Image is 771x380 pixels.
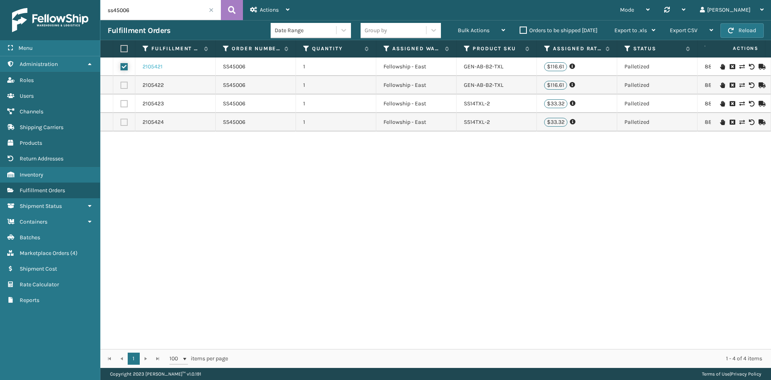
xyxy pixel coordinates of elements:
span: Inventory [20,171,43,178]
p: $116.61 [544,81,567,90]
a: Terms of Use [702,371,730,377]
span: Export to .xls [614,27,647,34]
a: 884735154538 [705,100,743,107]
span: Mode [620,6,634,13]
i: Void Label [749,82,754,88]
i: Request to Be Cancelled [730,82,734,88]
p: $33.32 [544,118,567,127]
a: 1 [128,353,140,365]
label: Assigned Rate [553,45,602,52]
i: Request to Be Cancelled [730,119,734,125]
span: Shipment Status [20,203,62,210]
td: 1 [296,94,376,113]
i: Mark as Shipped [759,82,763,88]
h3: Fulfillment Orders [108,26,170,35]
i: Request to Be Cancelled [730,101,734,107]
span: Roles [20,77,34,84]
span: Reports [20,297,39,304]
i: Mark as Shipped [759,64,763,70]
span: Rate Calculator [20,281,59,288]
a: 2105423 [143,100,164,108]
span: Administration [20,61,58,68]
a: 2105421 [143,63,163,71]
div: Group by [365,26,387,35]
span: Shipment Cost [20,265,57,272]
p: Copyright 2023 [PERSON_NAME]™ v 1.0.191 [110,368,201,380]
i: Change shipping [739,101,744,107]
button: Reload [720,23,764,38]
label: Order Number [232,45,280,52]
td: Palletized [617,76,698,94]
td: 1 [296,58,376,76]
img: logo [12,8,88,32]
span: Return Addresses [20,155,63,162]
div: Date Range [275,26,337,35]
span: Containers [20,218,47,225]
p: $116.61 [544,62,567,71]
a: Privacy Policy [731,371,761,377]
span: items per page [169,353,228,365]
a: SS14TXL-2 [464,119,490,125]
span: Products [20,140,42,146]
td: Palletized [617,94,698,113]
label: Quantity [312,45,361,52]
i: On Hold [720,101,725,107]
td: Fellowship - East [376,58,457,76]
i: Void Label [749,64,754,70]
p: $33.32 [544,99,567,108]
span: 100 [169,355,182,363]
a: SS45006 [223,100,245,108]
i: On Hold [720,64,725,70]
a: SS45006 [223,63,245,71]
i: Change shipping [739,119,744,125]
a: 884735155063 [705,119,742,125]
i: Void Label [749,119,754,125]
i: Void Label [749,101,754,107]
div: | [702,368,761,380]
span: Fulfillment Orders [20,187,65,194]
td: Fellowship - East [376,113,457,131]
td: 1 [296,113,376,131]
i: Mark as Shipped [759,119,763,125]
label: Product SKU [473,45,521,52]
a: GEN-AB-B2-TXL [464,63,504,70]
a: 884735154858 [705,82,743,88]
i: Request to Be Cancelled [730,64,734,70]
span: Batches [20,234,40,241]
a: 2105422 [143,81,164,89]
label: Status [633,45,682,52]
span: ( 4 ) [70,250,78,257]
span: Users [20,92,34,99]
a: SS45006 [223,81,245,89]
a: 2105424 [143,118,164,126]
a: GEN-AB-B2-TXL [464,82,504,88]
td: 1 [296,76,376,94]
td: Fellowship - East [376,76,457,94]
span: Actions [708,42,763,55]
a: SS45006 [223,118,245,126]
td: Palletized [617,113,698,131]
label: Orders to be shipped [DATE] [520,27,598,34]
i: Change shipping [739,64,744,70]
span: Menu [18,45,33,51]
td: Fellowship - East [376,94,457,113]
i: On Hold [720,82,725,88]
i: Change shipping [739,82,744,88]
td: Palletized [617,58,698,76]
span: Shipping Carriers [20,124,63,131]
span: Actions [260,6,279,13]
i: Mark as Shipped [759,101,763,107]
label: Fulfillment Order Id [151,45,200,52]
div: 1 - 4 of 4 items [239,355,762,363]
label: Assigned Warehouse [392,45,441,52]
span: Bulk Actions [458,27,490,34]
span: Marketplace Orders [20,250,69,257]
a: SS14TXL-2 [464,100,490,107]
i: On Hold [720,119,725,125]
a: 884735154457 [705,63,742,70]
span: Channels [20,108,43,115]
span: Export CSV [670,27,698,34]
